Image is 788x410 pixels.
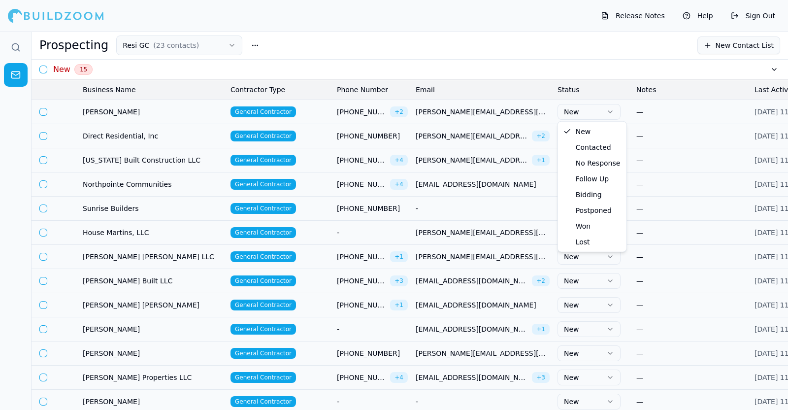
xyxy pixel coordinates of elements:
span: Contacted [576,142,611,152]
span: No Response [576,158,621,168]
span: Bidding [576,190,602,200]
span: Follow Up [576,174,609,184]
span: Won [576,221,591,231]
span: Lost [576,237,590,247]
span: New [576,127,591,137]
span: Postponed [576,205,612,215]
